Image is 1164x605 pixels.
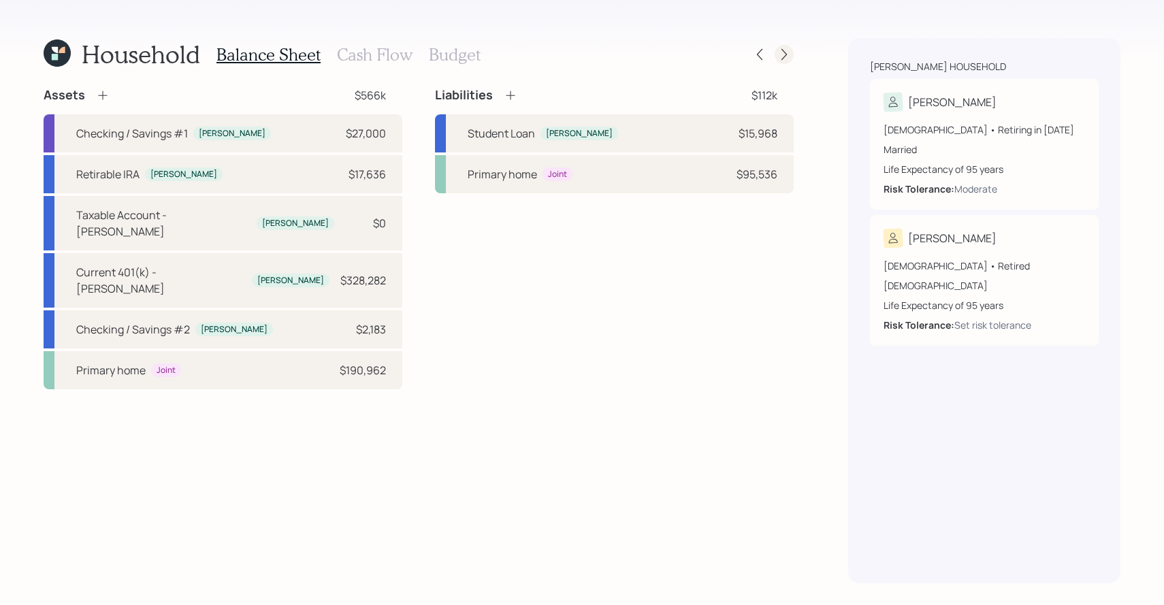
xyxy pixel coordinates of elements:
[468,125,535,142] div: Student Loan
[199,128,265,140] div: [PERSON_NAME]
[468,166,537,182] div: Primary home
[346,125,386,142] div: $27,000
[429,45,481,65] h3: Budget
[356,321,386,338] div: $2,183
[870,60,1006,73] div: [PERSON_NAME] household
[355,87,386,103] div: $566k
[337,45,413,65] h3: Cash Flow
[150,169,217,180] div: [PERSON_NAME]
[884,259,1085,273] div: [DEMOGRAPHIC_DATA] • Retired
[201,324,268,336] div: [PERSON_NAME]
[262,218,329,229] div: [PERSON_NAME]
[76,362,146,378] div: Primary home
[884,142,1085,157] div: Married
[954,182,997,196] div: Moderate
[548,169,567,180] div: Joint
[884,122,1085,137] div: [DEMOGRAPHIC_DATA] • Retiring in [DATE]
[954,318,1031,332] div: Set risk tolerance
[157,365,176,376] div: Joint
[908,230,997,246] div: [PERSON_NAME]
[884,318,954,331] b: Risk Tolerance:
[340,362,386,378] div: $190,962
[435,88,493,103] h4: Liabilities
[751,87,777,103] div: $112k
[884,182,954,195] b: Risk Tolerance:
[82,39,200,69] h1: Household
[739,125,777,142] div: $15,968
[349,166,386,182] div: $17,636
[546,128,613,140] div: [PERSON_NAME]
[884,162,1085,176] div: Life Expectancy of 95 years
[76,321,190,338] div: Checking / Savings #2
[908,94,997,110] div: [PERSON_NAME]
[76,207,251,240] div: Taxable Account - [PERSON_NAME]
[44,88,85,103] h4: Assets
[76,264,246,297] div: Current 401(k) - [PERSON_NAME]
[737,166,777,182] div: $95,536
[884,298,1085,312] div: Life Expectancy of 95 years
[884,278,1085,293] div: [DEMOGRAPHIC_DATA]
[76,166,140,182] div: Retirable IRA
[76,125,188,142] div: Checking / Savings #1
[257,275,324,287] div: [PERSON_NAME]
[340,272,386,289] div: $328,282
[216,45,321,65] h3: Balance Sheet
[373,215,386,231] div: $0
